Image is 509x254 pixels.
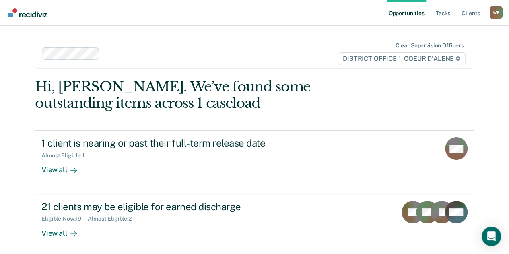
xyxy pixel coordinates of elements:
div: Almost Eligible : 1 [41,152,91,159]
div: 21 clients may be eligible for earned discharge [41,201,324,213]
div: Clear supervision officers [395,42,464,49]
a: 1 client is nearing or past their full-term release dateAlmost Eligible:1View all [35,130,474,194]
div: View all [41,222,87,238]
div: Almost Eligible : 2 [88,215,138,222]
div: Open Intercom Messenger [482,227,501,246]
button: Profile dropdown button [490,6,503,19]
div: Hi, [PERSON_NAME]. We’ve found some outstanding items across 1 caseload [35,78,386,112]
img: Recidiviz [8,8,47,17]
span: DISTRICT OFFICE 1, COEUR D'ALENE [338,52,466,65]
div: 1 client is nearing or past their full-term release date [41,137,324,149]
div: Eligible Now : 19 [41,215,88,222]
div: W R [490,6,503,19]
div: View all [41,159,87,175]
